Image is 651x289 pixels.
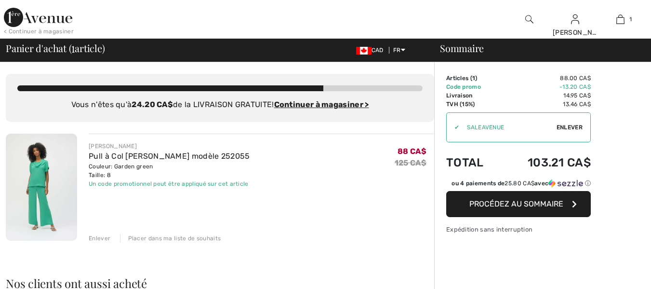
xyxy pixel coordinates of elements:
a: Pull à Col [PERSON_NAME] modèle 252055 [89,151,250,161]
img: Pull à Col Bénitier modèle 252055 [6,134,77,241]
a: Continuer à magasiner > [274,100,369,109]
div: < Continuer à magasiner [4,27,74,36]
img: Mon panier [616,14,624,25]
input: Code promo [459,113,557,142]
a: 1 [598,14,643,25]
strong: 24.20 CA$ [132,100,173,109]
div: ✔ [447,123,459,132]
img: recherche [525,14,533,25]
div: Enlever [89,234,110,243]
div: Un code promotionnel peut être appliqué sur cet article [89,179,250,188]
td: Code promo [446,83,500,91]
img: Mes infos [571,14,579,25]
td: 103.21 CA$ [500,146,591,179]
div: ou 4 paiements de25.80 CA$avecSezzle Cliquez pour en savoir plus sur Sezzle [446,179,591,191]
td: 13.46 CA$ [500,100,591,109]
div: Sommaire [428,43,645,53]
td: Total [446,146,500,179]
td: Articles ( ) [446,74,500,83]
span: 88 CA$ [398,147,426,156]
div: Placer dans ma liste de souhaits [120,234,221,243]
div: ou 4 paiements de avec [452,179,591,188]
div: Couleur: Garden green Taille: 8 [89,162,250,179]
span: Procédez au sommaire [469,199,563,208]
img: Sezzle [548,179,583,188]
img: Canadian Dollar [356,47,372,55]
button: Procédez au sommaire [446,191,591,217]
span: 1 [71,41,75,54]
td: -13.20 CA$ [500,83,591,91]
span: FR [393,47,405,54]
s: 125 CA$ [395,158,426,167]
span: 25.80 CA$ [505,180,534,187]
a: Se connecter [571,14,579,24]
div: Expédition sans interruption [446,225,591,234]
div: Vous n'êtes qu'à de la LIVRAISON GRATUITE! [17,99,423,110]
span: Panier d'achat ( article) [6,43,105,53]
div: [PERSON_NAME] [89,142,250,151]
h2: Nos clients ont aussi acheté [6,277,434,289]
span: Enlever [557,123,583,132]
div: [PERSON_NAME] [553,28,598,38]
span: 1 [629,15,632,24]
td: 88.00 CA$ [500,74,591,83]
img: 1ère Avenue [4,8,72,27]
td: Livraison [446,91,500,100]
span: CAD [356,47,387,54]
td: 14.95 CA$ [500,91,591,100]
td: TVH (15%) [446,100,500,109]
span: 1 [472,75,475,82]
